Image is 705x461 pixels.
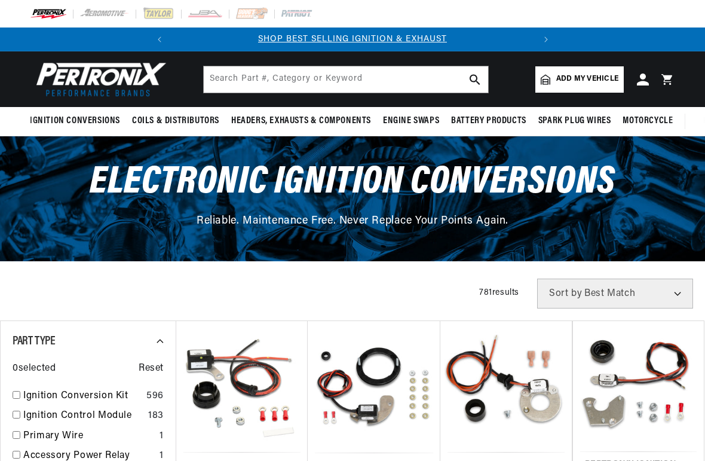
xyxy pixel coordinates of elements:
[462,66,488,93] button: search button
[258,35,447,44] a: SHOP BEST SELLING IGNITION & EXHAUST
[532,107,617,135] summary: Spark Plug Wires
[445,107,532,135] summary: Battery Products
[225,107,377,135] summary: Headers, Exhausts & Components
[451,115,526,127] span: Battery Products
[171,33,534,46] div: Announcement
[126,107,225,135] summary: Coils & Distributors
[623,115,673,127] span: Motorcycle
[139,361,164,377] span: Reset
[556,74,618,85] span: Add my vehicle
[30,115,120,127] span: Ignition Conversions
[13,335,55,347] span: Part Type
[30,107,126,135] summary: Ignition Conversions
[132,115,219,127] span: Coils & Distributors
[23,389,142,404] a: Ignition Conversion Kit
[538,115,611,127] span: Spark Plug Wires
[377,107,445,135] summary: Engine Swaps
[148,28,171,51] button: Translation missing: en.sections.announcements.previous_announcement
[90,163,615,202] span: Electronic Ignition Conversions
[23,429,155,444] a: Primary Wire
[23,408,143,424] a: Ignition Control Module
[13,361,56,377] span: 0 selected
[534,28,558,51] button: Translation missing: en.sections.announcements.next_announcement
[479,288,519,297] span: 781 results
[148,408,164,424] div: 183
[537,279,693,309] select: Sort by
[204,66,488,93] input: Search Part #, Category or Keyword
[535,66,624,93] a: Add my vehicle
[160,429,164,444] div: 1
[146,389,164,404] div: 596
[197,216,508,227] span: Reliable. Maintenance Free. Never Replace Your Points Again.
[617,107,679,135] summary: Motorcycle
[171,33,534,46] div: 1 of 2
[383,115,439,127] span: Engine Swaps
[231,115,371,127] span: Headers, Exhausts & Components
[30,59,167,100] img: Pertronix
[549,289,582,298] span: Sort by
